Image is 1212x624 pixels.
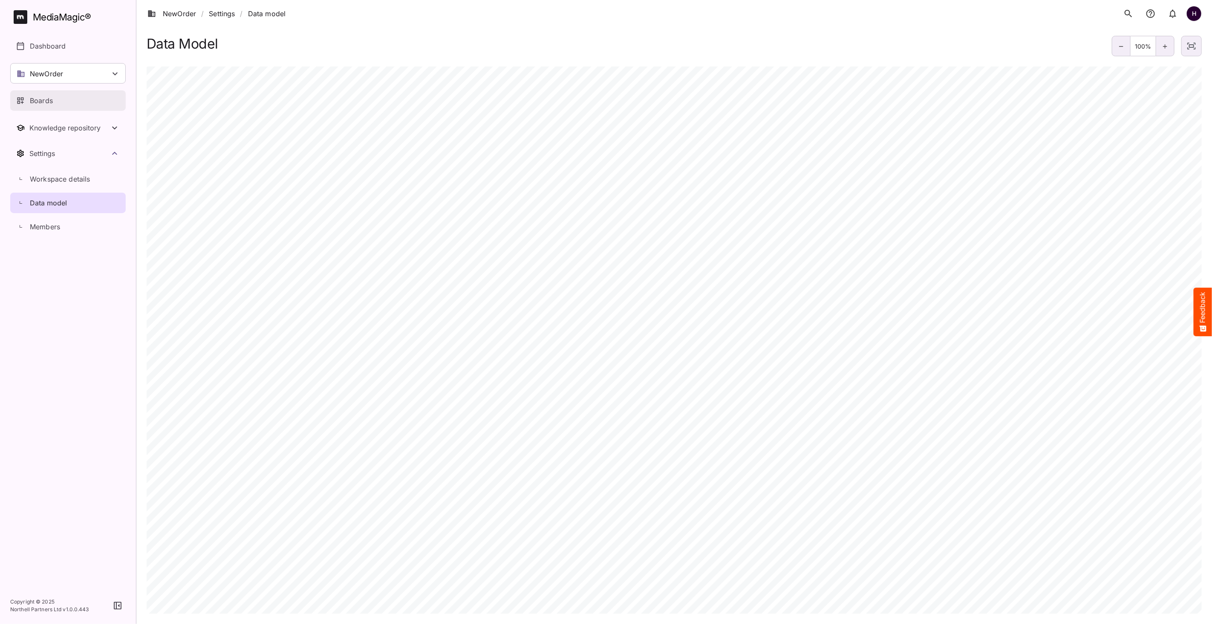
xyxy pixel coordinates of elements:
p: NewOrder [30,69,63,79]
span:  [63,17,88,38]
p: Members [30,222,60,232]
div: H [1186,6,1202,21]
p: Boards [30,95,53,106]
button: notifications [1164,5,1181,22]
div: Settings [29,149,110,158]
span: What kind of feedback do you have? [26,103,127,110]
button: Toggle Knowledge repository [10,118,126,138]
a: Settings [209,9,235,19]
button: Feedback [1194,288,1212,336]
div: Knowledge repository [29,124,110,132]
a: Workspace details [10,169,126,189]
a: Dashboard [10,36,126,56]
p: Data model [30,198,67,208]
span: / [201,9,204,19]
p: Workspace details [30,174,90,184]
button: search [1120,5,1137,22]
p: Copyright © 2025 [10,598,89,606]
p: Dashboard [30,41,66,51]
nav: Settings [10,143,126,239]
div: MediaMagic ® [33,10,91,24]
a: Contact us [85,67,115,74]
span: I have an idea [38,147,82,155]
a: Boards [10,90,126,111]
a: Members [10,217,126,237]
span: Want to discuss? [38,67,85,74]
a: MediaMagic® [14,10,126,24]
h1: Data Model [147,36,218,52]
nav: Knowledge repository [10,118,126,138]
span: / [240,9,243,19]
span: Tell us what you think [39,55,115,64]
p: 100% [1131,42,1156,51]
a: Data model [10,193,126,213]
button: Toggle Settings [10,143,126,164]
p: Northell Partners Ltd v 1.0.0.443 [10,606,89,613]
a: NewOrder [147,9,196,19]
span: Like something or not? [38,125,110,133]
button: notifications [1142,5,1159,22]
